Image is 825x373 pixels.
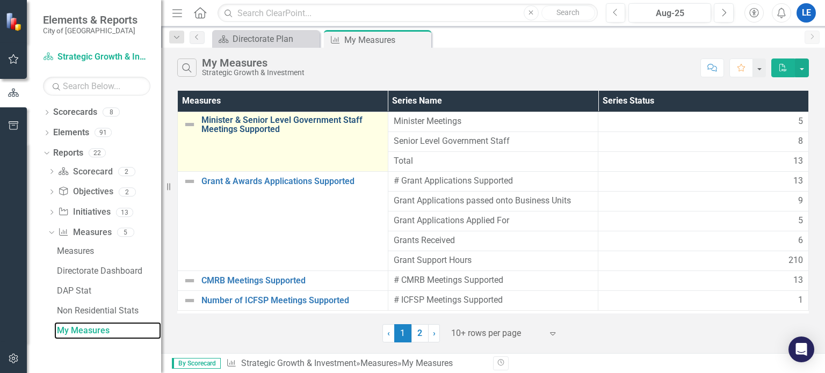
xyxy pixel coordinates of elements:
[178,171,388,270] td: Double-Click to Edit Right Click for Context Menu
[54,322,161,339] a: My Measures
[57,246,161,256] div: Measures
[183,118,196,131] img: Not Defined
[411,324,429,342] a: 2
[388,131,598,151] td: Double-Click to Edit
[388,270,598,290] td: Double-Click to Edit
[402,358,453,368] div: My Measures
[116,208,133,217] div: 13
[54,243,161,260] a: Measures
[388,290,598,310] td: Double-Click to Edit
[118,167,135,176] div: 2
[628,3,711,23] button: Aug-25
[53,147,83,159] a: Reports
[215,32,317,46] a: Directorate Plan
[43,26,137,35] small: City of [GEOGRAPHIC_DATA]
[201,296,382,305] a: Number of ICFSP Meetings Supported
[598,290,809,310] td: Double-Click to Edit
[95,128,112,137] div: 91
[388,211,598,231] td: Double-Click to Edit
[394,215,593,227] span: Grant Applications Applied For
[793,274,803,287] span: 13
[388,231,598,251] td: Double-Click to Edit
[598,112,809,131] td: Double-Click to Edit
[388,251,598,270] td: Double-Click to Edit
[89,148,106,157] div: 22
[556,8,580,17] span: Search
[388,112,598,131] td: Double-Click to Edit
[57,266,161,276] div: Directorate Dashboard
[598,191,809,211] td: Double-Click to Edit
[183,294,196,307] img: Not Defined
[54,302,161,319] a: Non Residential Stats
[598,231,809,251] td: Double-Click to Edit
[598,171,809,191] td: Double-Click to Edit
[201,177,382,186] a: Grant & Awards Applications Supported
[233,32,317,46] div: Directorate Plan
[43,13,137,26] span: Elements & Reports
[798,195,803,207] span: 9
[57,286,161,296] div: DAP Stat
[226,357,485,370] div: » »
[394,115,593,128] span: Minister Meetings
[433,328,436,338] span: ›
[5,12,24,31] img: ClearPoint Strategy
[54,282,161,299] a: DAP Stat
[344,33,429,47] div: My Measures
[388,171,598,191] td: Double-Click to Edit
[57,306,161,316] div: Non Residential Stats
[117,228,134,237] div: 5
[394,155,593,167] span: Total
[797,3,816,23] button: LE
[793,175,803,187] span: 13
[541,5,595,20] button: Search
[58,186,113,198] a: Objectives
[394,195,593,207] span: Grant Applications passed onto Business Units
[598,131,809,151] td: Double-Click to Edit
[598,270,809,290] td: Double-Click to Edit
[202,57,305,69] div: My Measures
[183,274,196,287] img: Not Defined
[53,127,89,139] a: Elements
[119,187,136,196] div: 2
[43,77,150,96] input: Search Below...
[388,191,598,211] td: Double-Click to Edit
[201,276,382,286] a: CMRB Meetings Supported
[183,175,196,188] img: Not Defined
[178,290,388,310] td: Double-Click to Edit Right Click for Context Menu
[58,206,110,218] a: Initiatives
[798,115,803,128] span: 5
[172,358,221,369] span: By Scorecard
[43,51,150,63] a: Strategic Growth & Investment
[798,235,803,247] span: 6
[394,175,593,187] span: # Grant Applications Supported
[788,254,803,267] span: 210
[57,326,161,335] div: My Measures
[103,108,120,117] div: 8
[598,251,809,270] td: Double-Click to Edit
[394,324,411,342] span: 1
[178,112,388,171] td: Double-Click to Edit Right Click for Context Menu
[387,328,390,338] span: ‹
[54,262,161,280] a: Directorate Dashboard
[798,294,803,306] span: 1
[178,270,388,290] td: Double-Click to Edit Right Click for Context Menu
[360,358,397,368] a: Measures
[202,69,305,77] div: Strategic Growth & Investment
[58,166,112,178] a: Scorecard
[798,135,803,148] span: 8
[394,294,593,306] span: # ICFSP Meetings Supported
[53,106,97,119] a: Scorecards
[394,235,593,247] span: Grants Received
[394,135,593,148] span: Senior Level Government Staff
[798,215,803,227] span: 5
[788,337,814,362] div: Open Intercom Messenger
[58,226,111,239] a: Measures
[201,115,382,134] a: Minister & Senior Level Government Staff Meetings Supported
[394,274,593,287] span: # CMRB Meetings Supported
[598,211,809,231] td: Double-Click to Edit
[218,4,597,23] input: Search ClearPoint...
[241,358,356,368] a: Strategic Growth & Investment
[394,254,593,267] span: Grant Support Hours
[632,7,707,20] div: Aug-25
